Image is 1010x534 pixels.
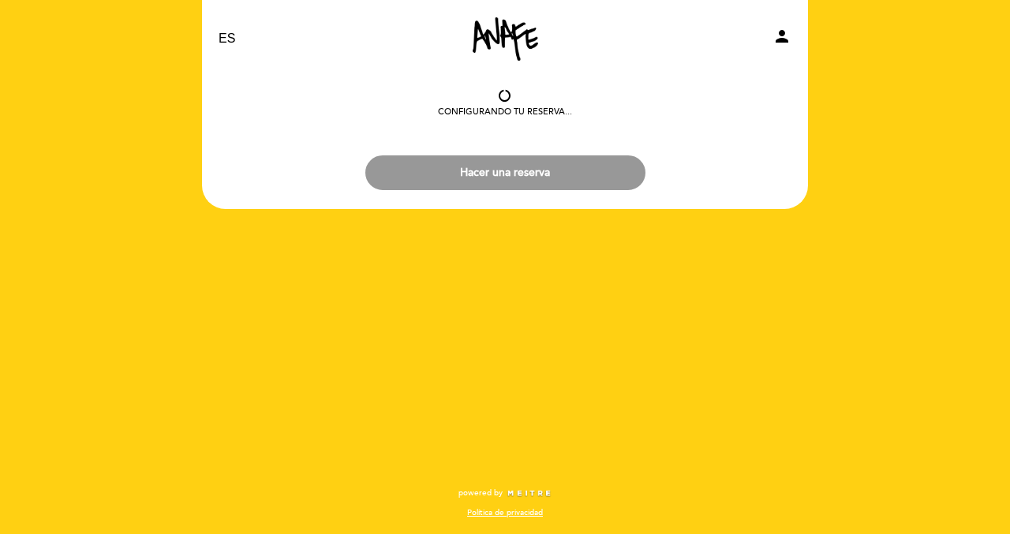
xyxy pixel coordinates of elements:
span: powered by [458,487,503,499]
button: Hacer una reserva [365,155,645,190]
button: person [772,27,791,51]
img: MEITRE [507,490,552,498]
a: ANAFE [406,17,604,61]
i: person [772,27,791,46]
div: Configurando tu reserva... [438,106,572,118]
a: Política de privacidad [467,507,543,518]
a: powered by [458,487,552,499]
